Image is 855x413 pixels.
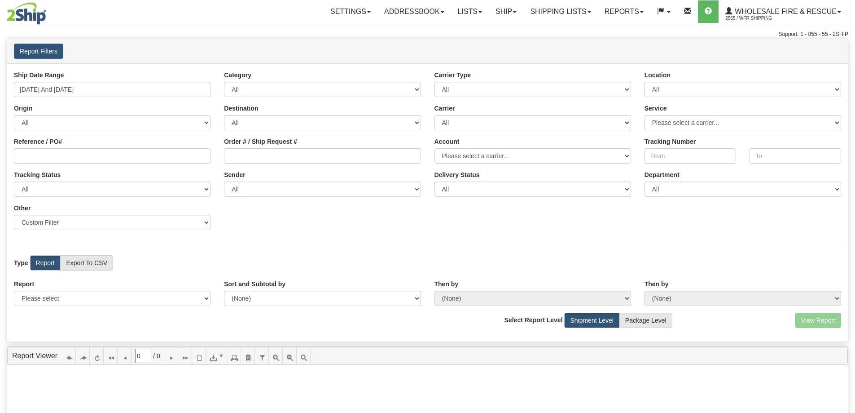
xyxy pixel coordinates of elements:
select: Please ensure data set in report has been RECENTLY tracked from your Shipment History [434,182,631,197]
label: Reference / PO# [14,137,62,146]
span: / [153,351,155,360]
label: Type [14,258,28,267]
label: Account [434,137,460,146]
label: Category [224,71,251,80]
a: Lists [451,0,489,23]
button: Report Filters [14,44,63,59]
span: 0 [157,351,160,360]
button: View Report [795,313,841,328]
label: Ship Date Range [14,71,64,80]
label: Location [645,71,671,80]
label: Then by [434,280,459,289]
label: Select Report Level [504,315,563,324]
span: WHOLESALE FIRE & RESCUE [732,8,837,15]
label: Shipment Level [564,313,619,328]
label: Package Level [619,313,672,328]
label: Export To CSV [60,255,113,271]
label: Carrier [434,104,455,113]
span: 2565 / WFR Shipping [725,14,793,23]
label: Sender [224,170,245,179]
a: Settings [324,0,377,23]
label: Order # / Ship Request # [224,137,297,146]
div: Support: 1 - 855 - 55 - 2SHIP [7,31,848,38]
label: Destination [224,104,258,113]
a: Ship [489,0,523,23]
label: Tracking Status [14,170,61,179]
label: Tracking Number [645,137,696,146]
label: Report [30,255,61,271]
label: Service [645,104,667,113]
input: From [645,148,736,164]
label: Report [14,280,34,289]
label: Then by [645,280,669,289]
a: Reports [598,0,650,23]
label: Department [645,170,680,179]
img: logo2565.jpg [7,2,46,25]
a: Shipping lists [523,0,597,23]
a: Report Viewer [12,352,57,360]
a: WHOLESALE FIRE & RESCUE 2565 / WFR Shipping [719,0,848,23]
label: Sort and Subtotal by [224,280,285,289]
iframe: chat widget [834,160,854,252]
label: Origin [14,104,32,113]
label: Other [14,204,31,213]
label: Please ensure data set in report has been RECENTLY tracked from your Shipment History [434,170,480,179]
label: Carrier Type [434,71,471,80]
input: To [750,148,841,164]
a: Addressbook [377,0,451,23]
